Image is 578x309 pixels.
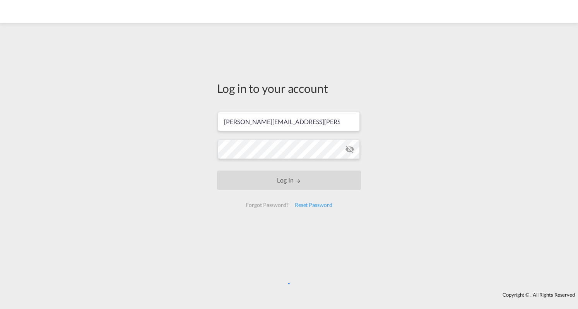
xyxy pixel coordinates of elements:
input: Enter email/phone number [218,112,360,131]
md-icon: icon-eye-off [345,145,354,154]
div: Forgot Password? [243,198,291,212]
button: LOGIN [217,171,361,190]
div: Log in to your account [217,80,361,96]
div: Reset Password [292,198,335,212]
